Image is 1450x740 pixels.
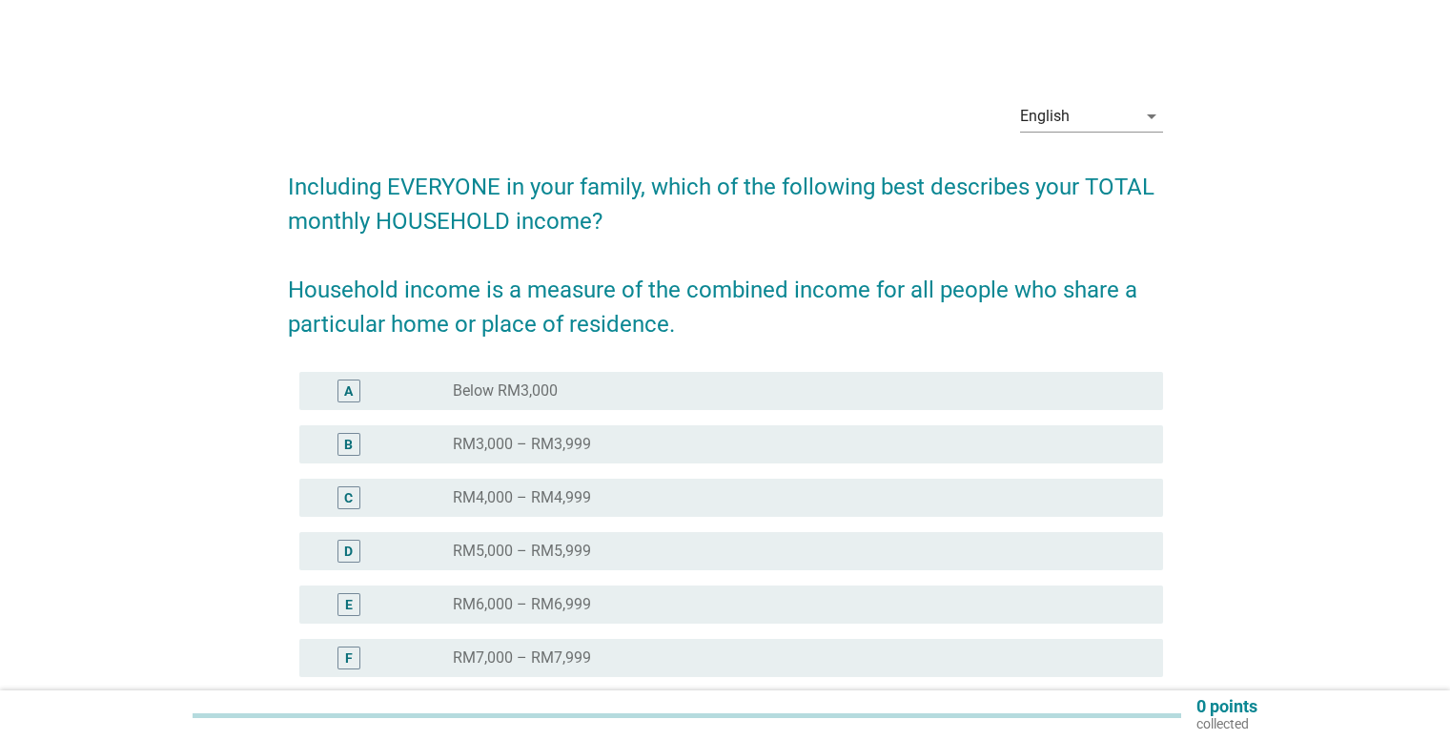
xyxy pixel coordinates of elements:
[453,542,591,561] label: RM5,000 – RM5,999
[345,648,353,668] div: F
[1196,715,1257,732] p: collected
[453,435,591,454] label: RM3,000 – RM3,999
[453,488,591,507] label: RM4,000 – RM4,999
[453,648,591,668] label: RM7,000 – RM7,999
[1020,108,1070,125] div: English
[345,595,353,615] div: E
[344,488,353,508] div: C
[288,151,1163,341] h2: Including EVERYONE in your family, which of the following best describes your TOTAL monthly HOUSE...
[344,542,353,562] div: D
[1196,698,1257,715] p: 0 points
[344,381,353,401] div: A
[453,595,591,614] label: RM6,000 – RM6,999
[1140,105,1163,128] i: arrow_drop_down
[453,381,558,401] label: Below RM3,000
[344,435,353,455] div: B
